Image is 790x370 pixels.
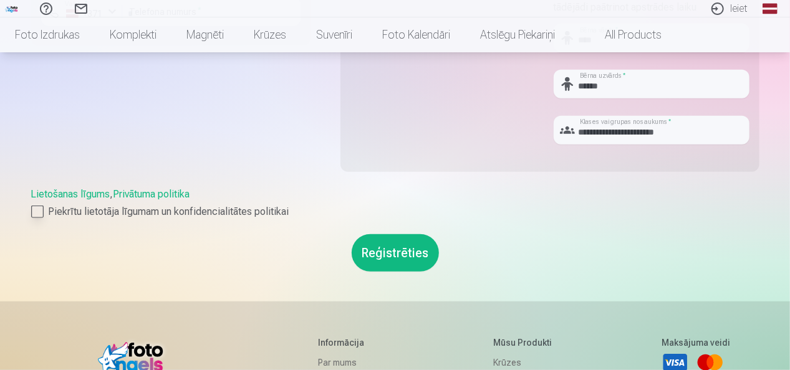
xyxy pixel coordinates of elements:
div: , [31,187,759,219]
a: Lietošanas līgums [31,188,110,200]
a: Komplekti [95,17,171,52]
a: All products [570,17,677,52]
a: Krūzes [239,17,301,52]
h5: Maksājuma veidi [662,336,730,349]
a: Atslēgu piekariņi [465,17,570,52]
a: Suvenīri [301,17,367,52]
img: /fa1 [5,5,19,12]
a: Magnēti [171,17,239,52]
h5: Mūsu produkti [493,336,559,349]
button: Reģistrēties [352,234,439,272]
a: Privātuma politika [113,188,190,200]
h5: Informācija [319,336,391,349]
label: Piekrītu lietotāja līgumam un konfidencialitātes politikai [31,204,759,219]
a: Foto kalendāri [367,17,465,52]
